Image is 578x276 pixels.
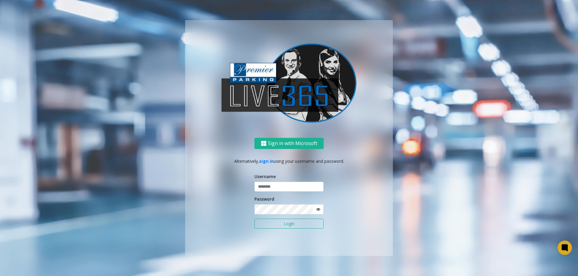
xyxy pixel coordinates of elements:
label: Password [254,196,274,202]
label: Username [254,173,276,180]
p: Alternatively, using your username and password. [191,158,387,164]
button: Sign in with Microsoft [254,138,324,149]
a: sign in [259,158,274,164]
button: Login [254,219,324,229]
